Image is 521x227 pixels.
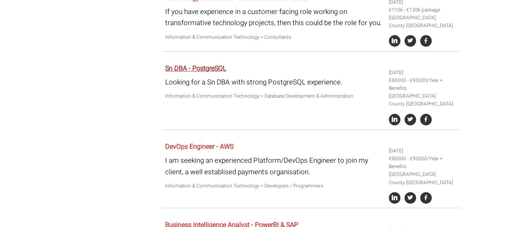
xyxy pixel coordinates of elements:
p: Looking for a Sn DBA with strong PostgreSQL experience. [165,77,383,88]
a: DevOps Engineer - AWS [165,142,234,152]
li: €110k - €130k package [389,6,457,14]
p: If you have experience in a customer facing role working on transformative technology projects, t... [165,6,383,28]
p: Information & Communication Technology > Consultants [165,33,383,41]
p: Information & Communication Technology > Developers / Programmers [165,182,383,190]
li: [DATE] [389,69,457,77]
p: Information & Communication Technology > Database Development & Administration [165,92,383,100]
li: €80000 - €95000/Year + Benefits [389,77,457,92]
p: I am seeking an experienced Platform/DevOps Engineer to join my client, a well establised payment... [165,155,383,177]
a: Sn DBA - PostgreSQL [165,63,226,73]
li: [DATE] [389,147,457,155]
li: [GEOGRAPHIC_DATA] County [GEOGRAPHIC_DATA] [389,14,457,30]
li: €80000 - €90000/Year + Benefits [389,155,457,171]
li: [GEOGRAPHIC_DATA] County [GEOGRAPHIC_DATA] [389,171,457,186]
li: [GEOGRAPHIC_DATA] County [GEOGRAPHIC_DATA] [389,92,457,108]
